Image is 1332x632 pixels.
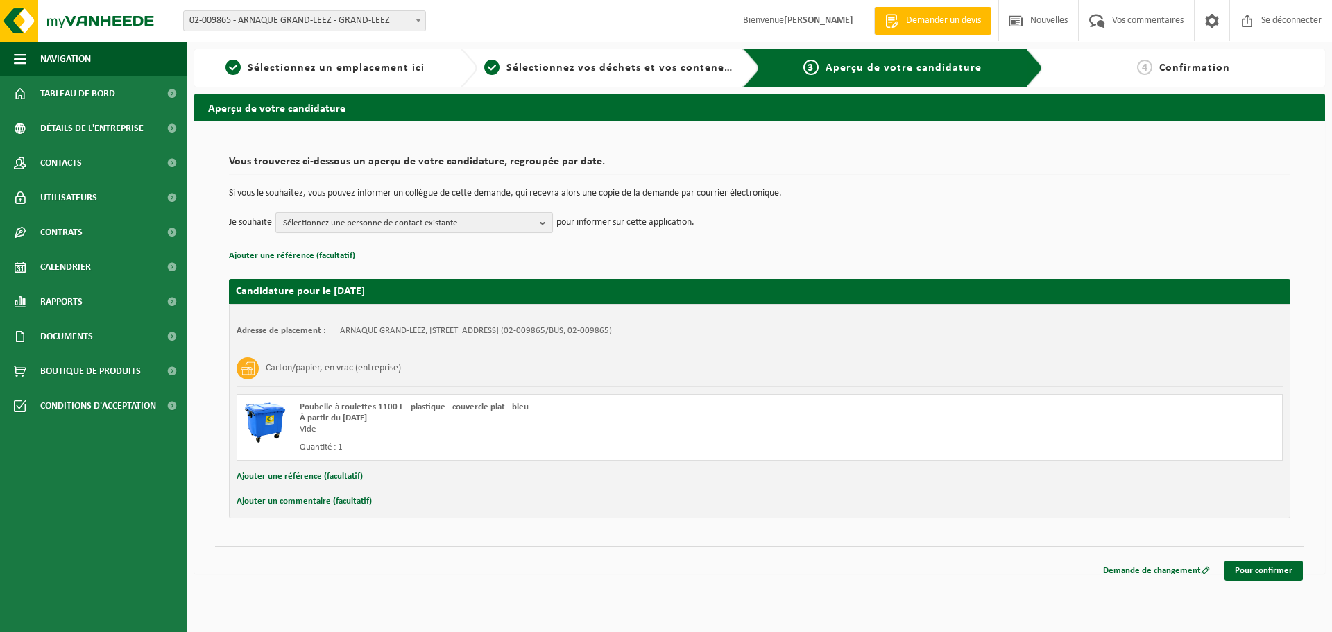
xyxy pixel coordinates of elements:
font: Conditions d'acceptation [40,401,156,411]
font: Calendrier [40,262,91,273]
font: 2 [488,62,495,74]
font: Quantité : 1 [300,443,343,452]
button: Ajouter un commentaire (facultatif) [237,493,372,511]
font: Sélectionnez vos déchets et vos conteneurs [506,62,741,74]
font: Sélectionnez un emplacement ici [248,62,425,74]
font: Détails de l'entreprise [40,123,144,134]
font: Ajouter une référence (facultatif) [229,251,355,260]
font: Utilisateurs [40,193,97,203]
font: 02-009865 - ARNAQUE GRAND-LEEZ - GRAND-LEEZ [189,15,390,26]
font: Si vous le souhaitez, vous pouvez informer un collègue de cette demande, qui recevra alors une co... [229,188,782,198]
a: 2Sélectionnez vos déchets et vos conteneurs [484,60,733,76]
font: Je souhaite [229,217,272,228]
font: À partir du [DATE] [300,413,367,422]
font: Pour confirmer [1235,566,1292,575]
font: Carton/papier, en vrac (entreprise) [266,363,401,373]
font: Demander un devis [906,15,981,26]
button: Ajouter une référence (facultatif) [229,247,355,265]
font: Aperçu de votre candidature [208,103,345,114]
font: Adresse de placement : [237,326,326,335]
font: Sélectionnez une personne de contact existante [283,219,457,228]
font: ARNAQUE GRAND-LEEZ, [STREET_ADDRESS] (02-009865/BUS, 02-009865) [340,326,612,335]
font: Ajouter un commentaire (facultatif) [237,497,372,506]
font: Bienvenue [743,15,784,26]
img: WB-1100-HPE-BE-01.png [244,402,286,443]
font: 1 [230,62,237,74]
font: Ajouter une référence (facultatif) [237,472,363,481]
a: Demande de changement [1093,561,1220,581]
font: Nouvelles [1030,15,1068,26]
font: Boutique de produits [40,366,141,377]
font: 4 [1142,62,1148,74]
font: Se déconnecter [1261,15,1322,26]
a: Pour confirmer [1224,561,1303,581]
font: Demande de changement [1103,566,1201,575]
font: Vos commentaires [1112,15,1184,26]
font: Confirmation [1159,62,1230,74]
a: 1Sélectionnez un emplacement ici [201,60,450,76]
font: Navigation [40,54,91,65]
font: Poubelle à roulettes 1100 L - plastique - couvercle plat - bleu [300,402,529,411]
span: 02-009865 - ARNAQUE GRAND-LEEZ - GRAND-LEEZ [183,10,426,31]
font: Tableau de bord [40,89,115,99]
span: 02-009865 - ARNAQUE GRAND-LEEZ - GRAND-LEEZ [184,11,425,31]
font: Contacts [40,158,82,169]
font: Aperçu de votre candidature [826,62,982,74]
font: Vous trouverez ci-dessous un aperçu de votre candidature, regroupée par date. [229,156,605,167]
a: Demander un devis [874,7,991,35]
font: Contrats [40,228,83,238]
font: [PERSON_NAME] [784,15,853,26]
font: Documents [40,332,93,342]
font: 3 [808,62,814,74]
font: Rapports [40,297,83,307]
font: Vide [300,425,316,434]
button: Ajouter une référence (facultatif) [237,468,363,486]
button: Sélectionnez une personne de contact existante [275,212,553,233]
font: Candidature pour le [DATE] [236,286,365,297]
font: pour informer sur cette application. [556,217,694,228]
